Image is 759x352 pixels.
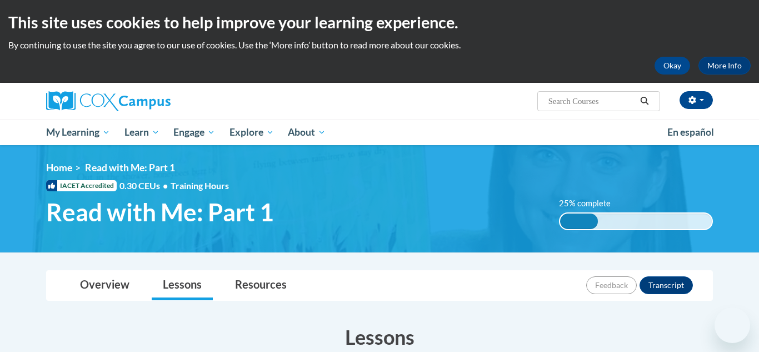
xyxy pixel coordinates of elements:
[39,120,117,145] a: My Learning
[46,91,257,111] a: Cox Campus
[655,57,690,75] button: Okay
[171,180,229,191] span: Training Hours
[222,120,281,145] a: Explore
[46,180,117,191] span: IACET Accredited
[85,162,175,173] span: Read with Me: Part 1
[117,120,167,145] a: Learn
[224,271,298,300] a: Resources
[46,323,713,351] h3: Lessons
[173,126,215,139] span: Engage
[46,91,171,111] img: Cox Campus
[660,121,721,144] a: En español
[288,126,326,139] span: About
[29,120,730,145] div: Main menu
[636,95,653,108] button: Search
[229,126,274,139] span: Explore
[667,126,714,138] span: En español
[163,180,168,191] span: •
[680,91,713,109] button: Account Settings
[547,95,636,108] input: Search Courses
[8,39,751,51] p: By continuing to use the site you agree to our use of cookies. Use the ‘More info’ button to read...
[46,197,274,227] span: Read with Me: Part 1
[698,57,751,75] a: More Info
[69,271,141,300] a: Overview
[8,11,751,33] h2: This site uses cookies to help improve your learning experience.
[559,197,623,210] label: 25% complete
[152,271,213,300] a: Lessons
[640,276,693,294] button: Transcript
[119,180,171,192] span: 0.30 CEUs
[46,162,72,173] a: Home
[124,126,159,139] span: Learn
[281,120,333,145] a: About
[715,308,750,343] iframe: Button to launch messaging window
[586,276,637,294] button: Feedback
[46,126,110,139] span: My Learning
[166,120,222,145] a: Engage
[560,214,598,229] div: 25% complete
